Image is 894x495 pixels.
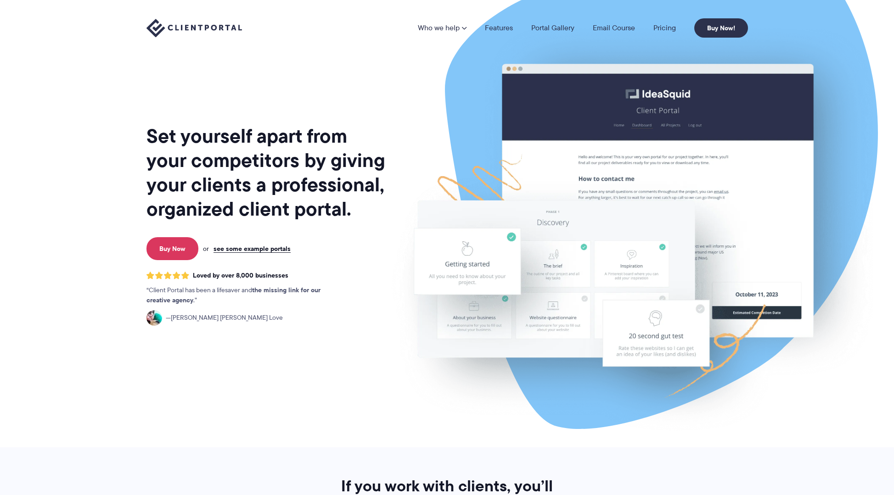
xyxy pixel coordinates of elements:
[166,313,283,323] span: [PERSON_NAME] [PERSON_NAME] Love
[146,237,198,260] a: Buy Now
[694,18,748,38] a: Buy Now!
[653,24,676,32] a: Pricing
[531,24,574,32] a: Portal Gallery
[214,245,291,253] a: see some example portals
[193,272,288,279] span: Loved by over 8,000 businesses
[203,245,209,253] span: or
[146,124,387,221] h1: Set yourself apart from your competitors by giving your clients a professional, organized client ...
[418,24,467,32] a: Who we help
[146,285,339,306] p: Client Portal has been a lifesaver and .
[485,24,513,32] a: Features
[146,285,320,305] strong: the missing link for our creative agency
[593,24,635,32] a: Email Course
